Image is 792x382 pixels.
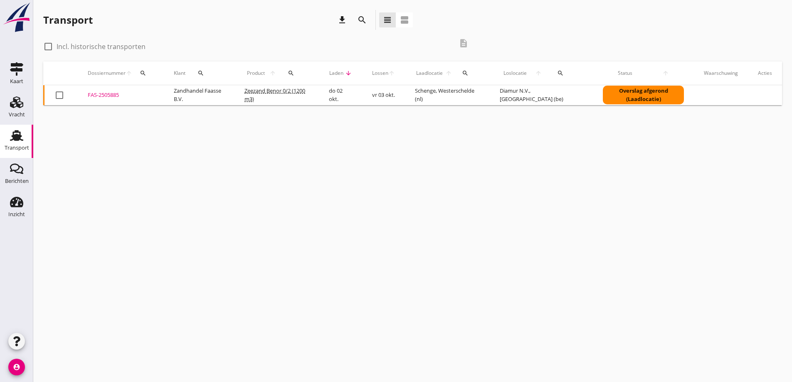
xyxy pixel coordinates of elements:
span: Loslocatie [500,69,531,77]
i: account_circle [8,359,25,375]
label: Incl. historische transporten [57,42,146,51]
div: Kaart [10,79,23,84]
div: Inzicht [8,212,25,217]
td: vr 03 okt. [362,85,405,105]
div: Waarschuwing [704,69,738,77]
i: arrow_upward [388,70,395,76]
img: logo-small.a267ee39.svg [2,2,32,33]
span: Laden [329,69,344,77]
i: search [197,70,204,76]
i: search [140,70,146,76]
td: Zandhandel Faasse B.V. [164,85,234,105]
div: FAS-2505885 [88,91,154,99]
i: download [337,15,347,25]
i: search [557,70,564,76]
i: view_headline [382,15,392,25]
i: view_agenda [400,15,410,25]
span: Status [603,69,647,77]
div: Vracht [9,112,25,117]
span: Zeezand Benor 0/2 (1200 m3) [244,87,305,103]
span: Laadlocatie [415,69,444,77]
div: Overslag afgerond (Laadlocatie) [603,86,684,104]
td: Schenge, Westerschelde (nl) [405,85,490,105]
i: arrow_upward [531,70,545,76]
span: Lossen [372,69,388,77]
div: Acties [758,69,772,77]
i: arrow_upward [647,70,684,76]
td: Diamur N.V., [GEOGRAPHIC_DATA] (be) [490,85,593,105]
div: Klant [174,63,225,83]
i: arrow_upward [126,70,132,76]
div: Transport [5,145,29,150]
div: Berichten [5,178,29,184]
i: search [357,15,367,25]
span: Dossiernummer [88,69,126,77]
span: Product [244,69,267,77]
i: arrow_upward [444,70,453,76]
div: Transport [43,13,93,27]
i: arrow_downward [344,70,352,76]
i: search [288,70,294,76]
i: search [462,70,469,76]
td: do 02 okt. [319,85,362,105]
i: arrow_upward [267,70,278,76]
